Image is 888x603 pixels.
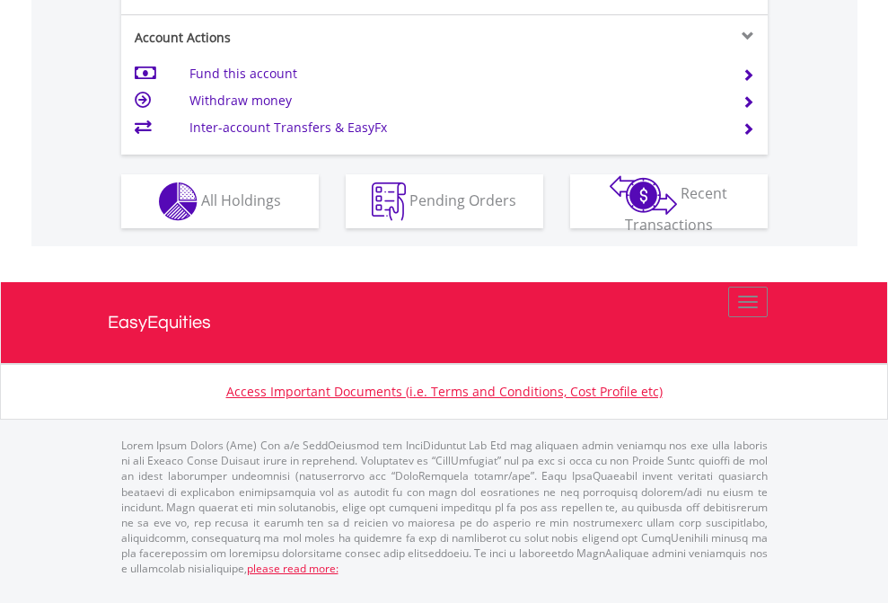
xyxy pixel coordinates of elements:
[159,182,198,221] img: holdings-wht.png
[570,174,768,228] button: Recent Transactions
[226,383,663,400] a: Access Important Documents (i.e. Terms and Conditions, Cost Profile etc)
[108,282,781,363] a: EasyEquities
[189,60,720,87] td: Fund this account
[121,438,768,576] p: Lorem Ipsum Dolors (Ame) Con a/e SeddOeiusmod tem InciDiduntut Lab Etd mag aliquaen admin veniamq...
[346,174,543,228] button: Pending Orders
[121,29,444,47] div: Account Actions
[189,114,720,141] td: Inter-account Transfers & EasyFx
[189,87,720,114] td: Withdraw money
[409,190,516,209] span: Pending Orders
[201,190,281,209] span: All Holdings
[121,174,319,228] button: All Holdings
[247,561,338,576] a: please read more:
[372,182,406,221] img: pending_instructions-wht.png
[610,175,677,215] img: transactions-zar-wht.png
